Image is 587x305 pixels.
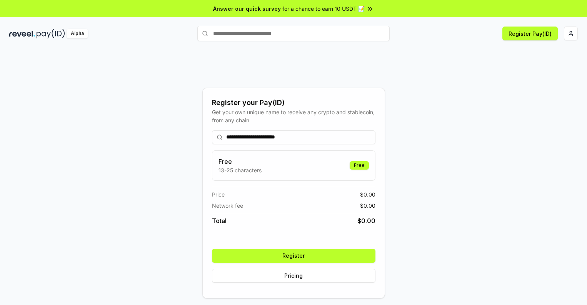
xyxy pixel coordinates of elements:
[9,29,35,38] img: reveel_dark
[212,190,225,198] span: Price
[212,249,375,263] button: Register
[212,216,227,225] span: Total
[360,202,375,210] span: $ 0.00
[218,157,262,166] h3: Free
[212,269,375,283] button: Pricing
[218,166,262,174] p: 13-25 characters
[212,108,375,124] div: Get your own unique name to receive any crypto and stablecoin, from any chain
[357,216,375,225] span: $ 0.00
[502,27,558,40] button: Register Pay(ID)
[212,202,243,210] span: Network fee
[67,29,88,38] div: Alpha
[360,190,375,198] span: $ 0.00
[282,5,365,13] span: for a chance to earn 10 USDT 📝
[212,97,375,108] div: Register your Pay(ID)
[350,161,369,170] div: Free
[37,29,65,38] img: pay_id
[213,5,281,13] span: Answer our quick survey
